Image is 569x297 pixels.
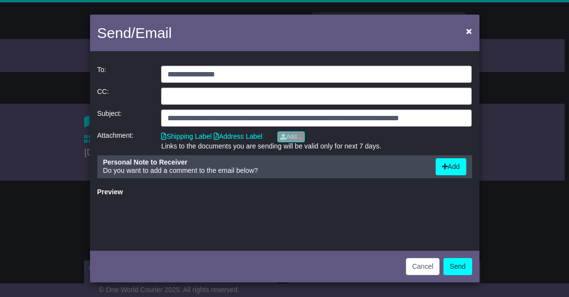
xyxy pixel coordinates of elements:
[98,158,431,175] div: Do you want to add a comment to the email below?
[97,188,472,196] div: Preview
[97,22,172,44] h4: Send/Email
[103,158,426,167] div: Personal Note to Receiver
[406,258,440,275] button: Cancel
[436,158,466,175] button: Add
[277,131,304,142] a: Add...
[161,132,212,140] a: Shipping Label
[214,132,263,140] a: Address Label
[92,66,157,83] div: To:
[443,258,472,275] button: Send
[161,142,472,150] div: Links to the documents you are sending will be valid only for next 7 days.
[92,131,157,150] div: Attachment:
[92,110,157,127] div: Subject:
[92,88,157,105] div: CC:
[461,21,477,41] button: Close
[466,25,472,37] span: ×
